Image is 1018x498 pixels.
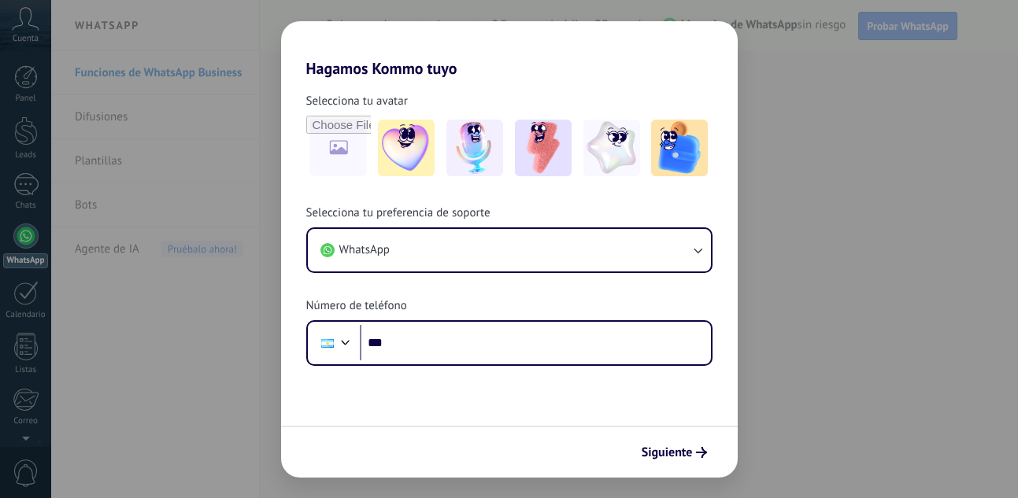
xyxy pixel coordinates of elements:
[281,21,738,78] h2: Hagamos Kommo tuyo
[583,120,640,176] img: -4.jpeg
[306,94,408,109] span: Selecciona tu avatar
[446,120,503,176] img: -2.jpeg
[651,120,708,176] img: -5.jpeg
[378,120,435,176] img: -1.jpeg
[642,447,693,458] span: Siguiente
[308,229,711,271] button: WhatsApp
[306,298,407,314] span: Número de teléfono
[306,205,490,221] span: Selecciona tu preferencia de soporte
[635,439,714,466] button: Siguiente
[515,120,572,176] img: -3.jpeg
[313,326,342,360] div: Argentina: + 54
[339,242,390,258] span: WhatsApp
